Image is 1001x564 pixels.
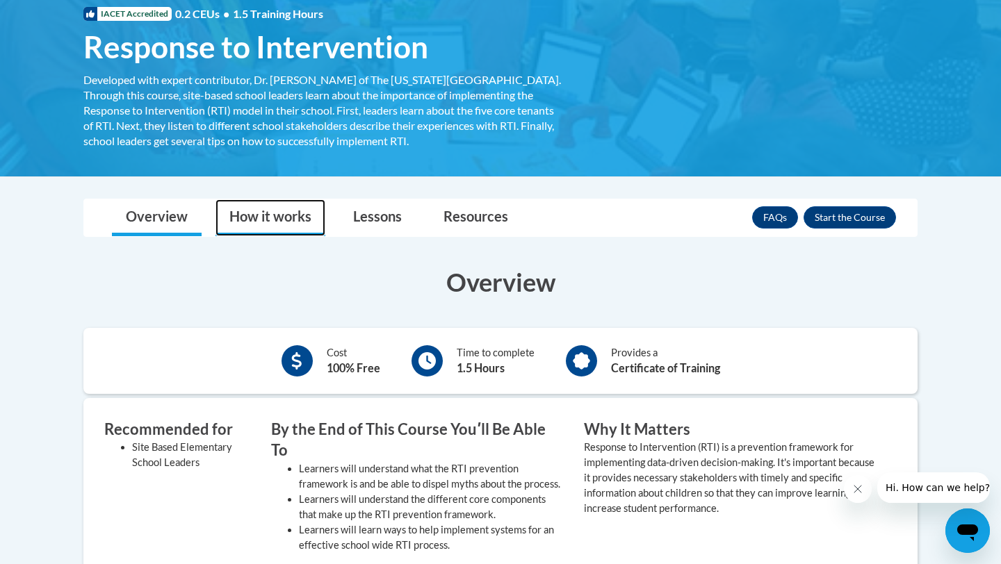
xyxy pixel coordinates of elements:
[584,419,876,440] h3: Why It Matters
[83,28,428,65] span: Response to Intervention
[215,199,325,236] a: How it works
[584,441,874,514] value: Response to Intervention (RTI) is a prevention framework for implementing data-driven decision-ma...
[327,345,380,376] div: Cost
[175,6,323,22] span: 0.2 CEUs
[327,361,380,374] b: 100% Free
[271,419,563,462] h3: By the End of This Course Youʹll Be Able To
[611,361,720,374] b: Certificate of Training
[945,508,990,553] iframe: Button to launch messaging window
[83,72,563,149] div: Developed with expert contributor, Dr. [PERSON_NAME] of The [US_STATE][GEOGRAPHIC_DATA]. Through ...
[457,345,535,376] div: Time to complete
[112,199,202,236] a: Overview
[299,492,563,522] li: Learners will understand the different core components that make up the RTI prevention framework.
[83,265,918,299] h3: Overview
[844,475,872,503] iframe: Close message
[299,461,563,492] li: Learners will understand what the RTI prevention framework is and be able to dispel myths about t...
[804,206,896,229] button: Enroll
[430,199,522,236] a: Resources
[339,199,416,236] a: Lessons
[233,7,323,20] span: 1.5 Training Hours
[299,522,563,553] li: Learners will learn ways to help implement systems for an effective school wide RTI process.
[457,361,505,374] b: 1.5 Hours
[752,206,798,229] a: FAQs
[104,419,250,440] h3: Recommended for
[223,7,229,20] span: •
[611,345,720,376] div: Provides a
[877,472,990,503] iframe: Message from company
[83,7,172,21] span: IACET Accredited
[132,440,250,470] li: Site Based Elementary School Leaders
